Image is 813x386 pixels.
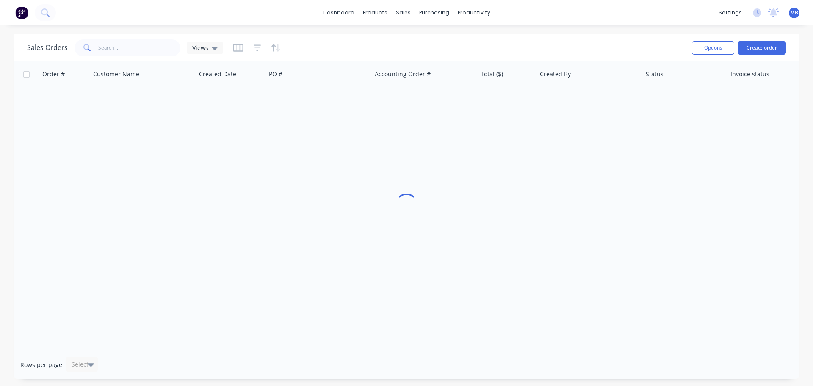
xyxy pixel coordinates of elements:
[375,70,431,78] div: Accounting Order #
[93,70,139,78] div: Customer Name
[415,6,454,19] div: purchasing
[192,43,208,52] span: Views
[15,6,28,19] img: Factory
[646,70,664,78] div: Status
[714,6,746,19] div: settings
[692,41,734,55] button: Options
[72,360,94,369] div: Select...
[392,6,415,19] div: sales
[98,39,181,56] input: Search...
[738,41,786,55] button: Create order
[319,6,359,19] a: dashboard
[454,6,495,19] div: productivity
[20,361,62,369] span: Rows per page
[359,6,392,19] div: products
[730,70,769,78] div: Invoice status
[27,44,68,52] h1: Sales Orders
[481,70,503,78] div: Total ($)
[790,9,798,17] span: MB
[540,70,571,78] div: Created By
[42,70,65,78] div: Order #
[199,70,236,78] div: Created Date
[269,70,282,78] div: PO #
